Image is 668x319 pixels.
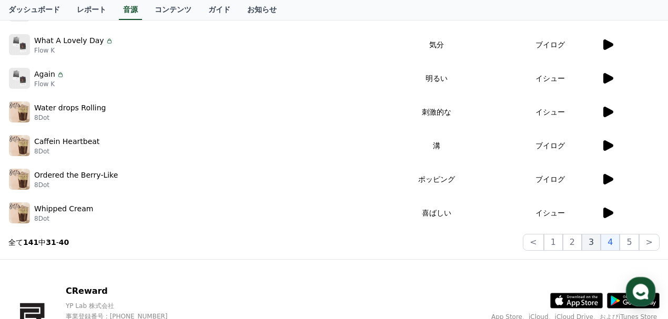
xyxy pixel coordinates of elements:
img: music [9,68,30,89]
p: 8Dot [34,181,118,189]
td: ブイログ [500,162,601,196]
span: Home [27,248,45,256]
p: Caffein Heartbeat [34,136,99,147]
td: ポッピング [374,162,500,196]
button: 4 [601,234,620,251]
img: music [9,135,30,156]
button: 2 [563,234,582,251]
p: CReward [66,285,218,297]
td: ブイログ [500,28,601,61]
button: < [523,234,543,251]
strong: 40 [59,238,69,246]
p: 8Dot [34,147,99,156]
p: Flow K [34,46,114,55]
td: イシュー [500,196,601,230]
span: Messages [87,248,118,256]
p: What A Lovely Day [34,35,104,46]
button: 3 [582,234,601,251]
p: Again [34,69,55,80]
a: Settings [136,232,202,258]
p: YP Lab 株式会社 [66,302,218,310]
p: 全て 中 - [8,237,69,248]
td: ブイログ [500,129,601,162]
button: 5 [620,234,639,251]
button: > [639,234,660,251]
p: 8Dot [34,214,93,223]
td: 明るい [374,61,500,95]
p: Water drops Rolling [34,102,106,114]
span: Settings [156,248,181,256]
td: 気分 [374,28,500,61]
td: 喜ばしい [374,196,500,230]
strong: 141 [23,238,38,246]
img: music [9,169,30,190]
td: 刺激的な [374,95,500,129]
p: Flow K [34,80,65,88]
a: Messages [69,232,136,258]
a: Home [3,232,69,258]
td: 溝 [374,129,500,162]
img: music [9,202,30,223]
img: music [9,34,30,55]
p: Ordered the Berry-Like [34,170,118,181]
button: 1 [544,234,563,251]
img: music [9,101,30,122]
td: イシュー [500,61,601,95]
strong: 31 [46,238,56,246]
p: 8Dot [34,114,106,122]
td: イシュー [500,95,601,129]
p: Whipped Cream [34,203,93,214]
